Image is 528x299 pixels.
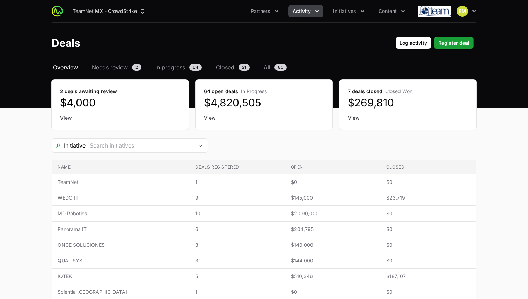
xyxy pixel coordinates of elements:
a: In progress64 [154,63,203,72]
div: Partners menu [247,5,283,17]
a: View [60,114,180,121]
span: 10 [195,210,279,217]
span: ONCE SOLUCIONES [58,241,184,248]
th: Name [52,160,190,174]
dt: 64 open deals [204,88,324,95]
span: MD Robotics [58,210,184,217]
div: Content menu [374,5,409,17]
span: Overview [53,63,78,72]
span: $140,000 [291,241,375,248]
button: Register deal [434,37,474,49]
span: 3 [195,257,279,264]
div: Main navigation [63,5,409,17]
span: $0 [386,210,470,217]
span: $145,000 [291,194,375,201]
span: $2,090,000 [291,210,375,217]
span: 1 [195,179,279,186]
a: All85 [262,63,288,72]
span: Needs review [92,63,128,72]
dd: $4,000 [60,96,180,109]
span: 85 [274,64,287,71]
span: 2 [132,64,141,71]
button: Initiatives [329,5,369,17]
span: $0 [291,289,375,296]
th: Deals registered [190,160,285,174]
div: Supplier switch menu [68,5,150,17]
img: ActivitySource [52,6,63,17]
span: $0 [386,179,470,186]
div: Activity menu [288,5,323,17]
a: Closed21 [214,63,251,72]
dt: 7 deals closed [348,88,468,95]
div: Initiatives menu [329,5,369,17]
span: Log activity [399,39,427,47]
img: TeamNet MX [418,4,451,18]
th: Open [285,160,381,174]
span: All [264,63,270,72]
span: $510,346 [291,273,375,280]
span: Closed [216,63,234,72]
span: IQTEK [58,273,184,280]
a: View [348,114,468,121]
th: Closed [381,160,476,174]
span: Initiative [52,141,86,150]
button: Activity [288,5,323,17]
span: 64 [189,64,202,71]
span: TeamNet [58,179,184,186]
dd: $269,810 [348,96,468,109]
span: 3 [195,241,279,248]
span: $0 [386,226,470,233]
span: QUALISYS [58,257,184,264]
span: $144,000 [291,257,375,264]
span: $187,107 [386,273,470,280]
span: 5 [195,273,279,280]
span: Panorama IT [58,226,184,233]
span: $204,795 [291,226,375,233]
h1: Deals [52,37,80,49]
button: Partners [247,5,283,17]
div: Primary actions [395,37,474,49]
span: $0 [386,289,470,296]
a: Overview [52,63,79,72]
button: TeamNet MX - CrowdStrike [68,5,150,17]
span: 21 [239,64,250,71]
span: Register deal [438,39,469,47]
nav: Deals navigation [52,63,476,72]
a: Needs review2 [90,63,143,72]
div: Open [194,139,208,152]
img: Eric Mingus [457,6,468,17]
span: $0 [386,241,470,248]
dd: $4,820,505 [204,96,324,109]
button: Log activity [395,37,431,49]
span: Scientia [GEOGRAPHIC_DATA] [58,289,184,296]
span: 1 [195,289,279,296]
span: Initiatives [333,8,356,15]
span: WEDO IT [58,194,184,201]
input: Search initiatives [86,139,194,152]
button: Content [374,5,409,17]
span: Content [379,8,397,15]
span: 9 [195,194,279,201]
dt: 2 deals awaiting review [60,88,180,95]
span: Closed Won [385,88,412,94]
span: Activity [293,8,311,15]
span: Partners [251,8,270,15]
span: $23,719 [386,194,470,201]
span: $0 [386,257,470,264]
span: 6 [195,226,279,233]
a: View [204,114,324,121]
span: In Progress [241,88,267,94]
span: $0 [291,179,375,186]
span: In progress [155,63,185,72]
